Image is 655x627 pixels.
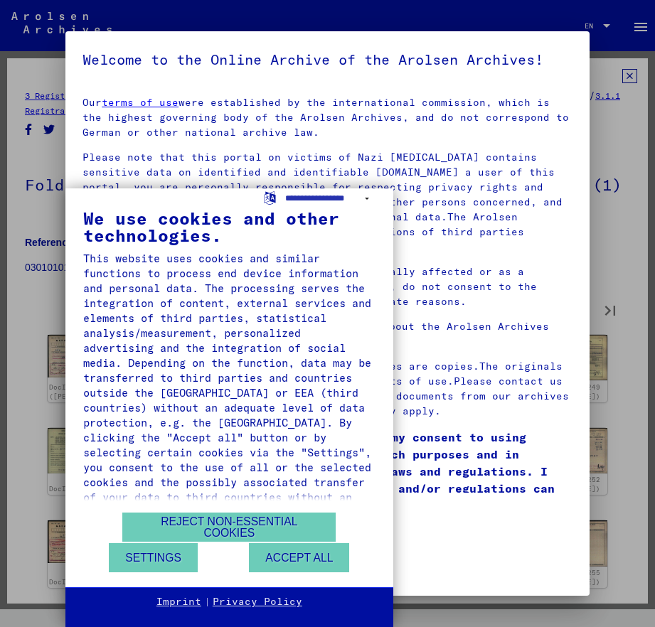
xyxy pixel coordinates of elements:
div: We use cookies and other technologies. [83,210,376,244]
button: Settings [109,543,198,572]
button: Reject non-essential cookies [122,513,336,542]
button: Accept all [249,543,349,572]
a: Privacy Policy [213,595,302,609]
a: Imprint [156,595,201,609]
div: This website uses cookies and similar functions to process end device information and personal da... [83,251,376,520]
